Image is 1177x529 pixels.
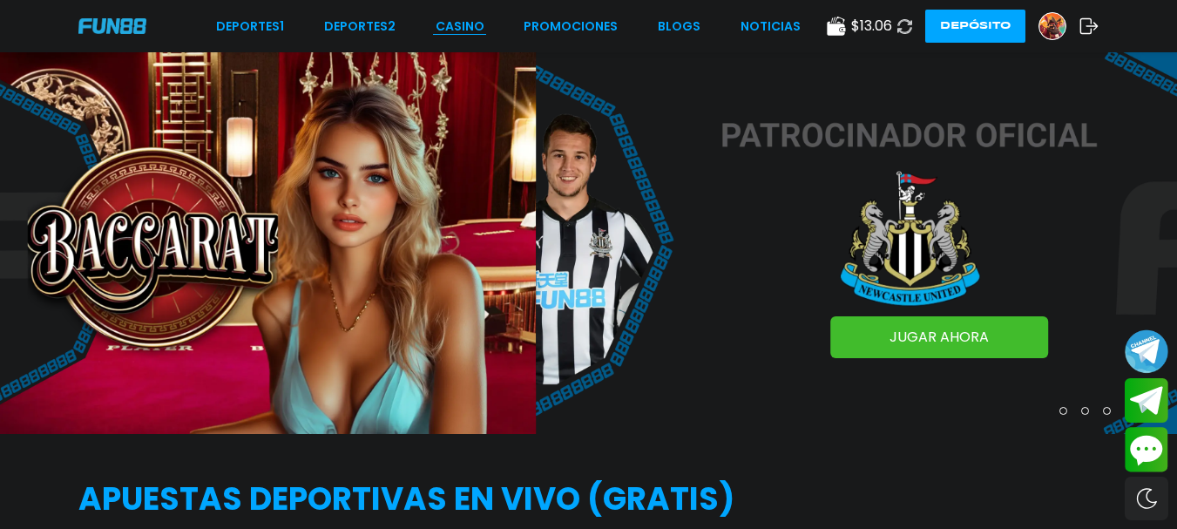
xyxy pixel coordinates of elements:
[216,17,284,36] a: Deportes1
[78,18,146,33] img: Company Logo
[436,17,484,36] a: CASINO
[78,476,1099,523] h2: APUESTAS DEPORTIVAS EN VIVO (gratis)
[741,17,801,36] a: NOTICIAS
[925,10,1025,43] button: Depósito
[851,16,892,37] span: $ 13.06
[875,271,1164,516] iframe: Chat
[830,316,1048,358] a: JUGAR AHORA
[324,17,396,36] a: Deportes2
[658,17,700,36] a: BLOGS
[524,17,618,36] a: Promociones
[1038,12,1079,40] a: Avatar
[1039,13,1065,39] img: Avatar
